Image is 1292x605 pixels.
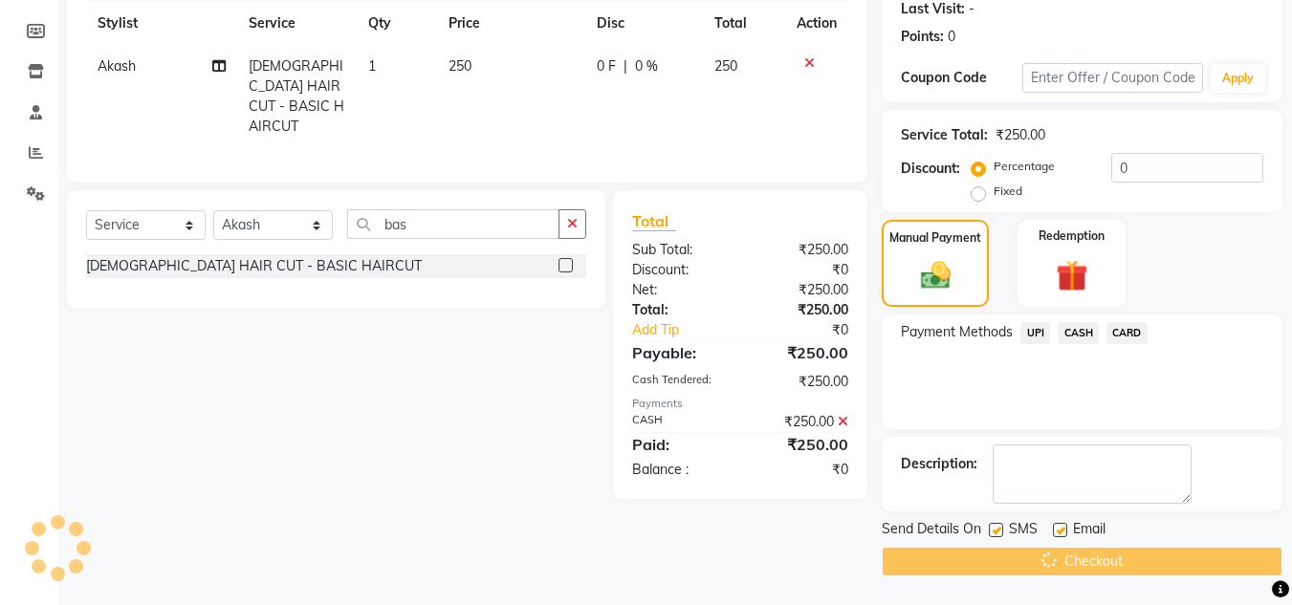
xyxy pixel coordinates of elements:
label: Redemption [1039,227,1105,245]
th: Service [237,2,358,45]
th: Price [437,2,585,45]
span: 250 [714,57,737,75]
div: ₹250.00 [740,433,863,456]
img: _cash.svg [911,258,960,292]
span: SMS [1009,519,1038,543]
div: Description: [901,454,977,474]
div: Discount: [901,159,960,179]
div: [DEMOGRAPHIC_DATA] HAIR CUT - BASIC HAIRCUT [86,256,422,276]
span: | [624,56,627,76]
input: Search or Scan [347,209,559,239]
span: Email [1073,519,1106,543]
div: ₹0 [761,320,864,340]
div: Discount: [618,260,740,280]
span: 0 F [597,56,616,76]
span: CARD [1106,322,1148,344]
span: [DEMOGRAPHIC_DATA] HAIR CUT - BASIC HAIRCUT [249,57,344,135]
div: Coupon Code [901,68,1021,88]
th: Stylist [86,2,237,45]
span: 1 [368,57,376,75]
span: Akash [98,57,136,75]
span: UPI [1020,322,1050,344]
label: Fixed [994,183,1022,200]
button: Apply [1211,64,1265,93]
div: ₹250.00 [740,240,863,260]
div: ₹250.00 [740,372,863,392]
div: Total: [618,300,740,320]
span: 0 % [635,56,658,76]
span: 250 [449,57,471,75]
div: Service Total: [901,125,988,145]
div: ₹250.00 [740,341,863,364]
th: Total [703,2,786,45]
div: ₹250.00 [740,412,863,432]
div: Balance : [618,460,740,480]
a: Add Tip [618,320,760,340]
span: Payment Methods [901,322,1013,342]
div: Payable: [618,341,740,364]
div: ₹250.00 [996,125,1045,145]
th: Action [785,2,848,45]
span: Total [632,211,676,231]
span: Send Details On [882,519,981,543]
div: CASH [618,412,740,432]
th: Qty [357,2,437,45]
th: Disc [585,2,703,45]
div: Paid: [618,433,740,456]
div: Cash Tendered: [618,372,740,392]
label: Percentage [994,158,1055,175]
div: ₹0 [740,460,863,480]
div: ₹250.00 [740,300,863,320]
input: Enter Offer / Coupon Code [1022,63,1203,93]
div: Payments [632,396,848,412]
div: 0 [948,27,955,47]
img: _gift.svg [1046,256,1098,295]
div: ₹250.00 [740,280,863,300]
label: Manual Payment [889,229,981,247]
span: CASH [1058,322,1099,344]
div: Points: [901,27,944,47]
div: Sub Total: [618,240,740,260]
div: Net: [618,280,740,300]
div: ₹0 [740,260,863,280]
